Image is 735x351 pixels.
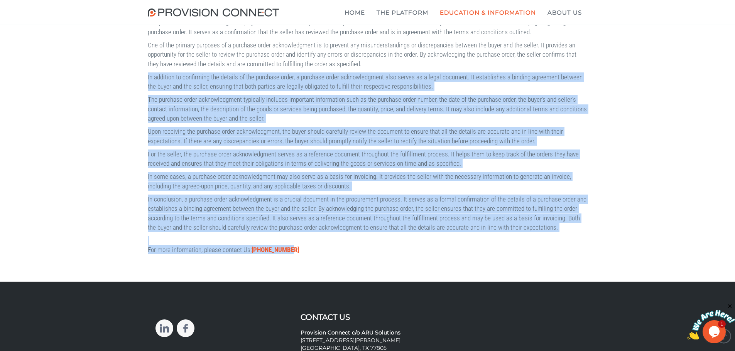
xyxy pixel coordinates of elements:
p: The purchase order acknowledgment plays a crucial role in the procurement process as it ensures t... [148,18,588,37]
p: For the seller, the purchase order acknowledgment serves as a reference document throughout the f... [148,149,588,168]
a: [PHONE_NUMBER] [252,246,299,254]
p: One of the primary purposes of a purchase order acknowledgment is to prevent any misunderstanding... [148,40,588,69]
p: In conclusion, a purchase order acknowledgment is a crucial document in the procurement process. ... [148,195,588,232]
p: The purchase order acknowledgment typically includes important information such as the purchase o... [148,95,588,123]
h3: Contact Us [301,313,434,321]
img: Provision Connect [148,8,283,17]
p: In addition to confirming the details of the purchase order, a purchase order acknowledgment also... [148,72,588,91]
p: For more information, please contact Us: [148,245,588,254]
strong: Provision Connect c/o ARU Solutions [301,329,400,336]
p: Upon receiving the purchase order acknowledgment, the buyer should carefully review the document ... [148,127,588,146]
p: In some cases, a purchase order acknowledgment may also serve as a basis for invoicing. It provid... [148,172,588,191]
iframe: chat widget [687,303,735,339]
